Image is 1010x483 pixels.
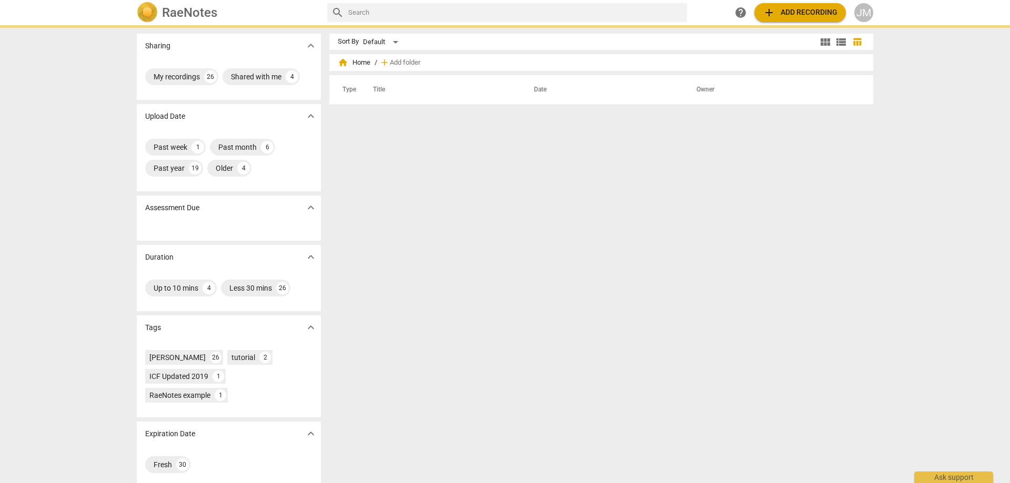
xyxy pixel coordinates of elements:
span: add [379,57,390,68]
div: 6 [261,141,274,153]
span: table_chart [852,37,862,47]
div: 26 [210,352,221,363]
div: Past week [154,142,187,152]
p: Expiration Date [145,428,195,439]
div: 26 [276,282,289,294]
div: 19 [189,162,201,174]
span: Home [338,57,370,68]
span: view_list [835,36,847,48]
button: Show more [303,38,319,54]
button: Show more [303,108,319,124]
th: Type [334,75,360,105]
button: Table view [849,34,865,50]
button: Show more [303,200,319,215]
img: Logo [137,2,158,23]
div: tutorial [231,352,255,363]
div: Fresh [154,459,172,470]
span: help [734,6,747,19]
div: Up to 10 mins [154,283,198,293]
span: / [375,59,377,67]
div: 2 [259,352,271,363]
div: ICF Updated 2019 [149,371,208,382]
span: expand_more [305,427,317,440]
div: Default [363,34,402,50]
p: Duration [145,252,174,263]
p: Upload Date [145,111,185,122]
p: Assessment Due [145,202,199,213]
span: expand_more [305,251,317,263]
button: Upload [754,3,846,22]
div: 4 [237,162,250,174]
button: Tile view [817,34,833,50]
div: 1 [191,141,204,153]
button: JM [854,3,873,22]
div: Past month [218,142,257,152]
input: Search [348,4,683,21]
div: RaeNotes example [149,390,210,400]
p: Sharing [145,40,170,52]
span: Add recording [763,6,837,19]
div: Less 30 mins [229,283,272,293]
span: expand_more [305,110,317,122]
a: Help [731,3,750,22]
span: Add folder [390,59,420,67]
div: Shared with me [231,71,281,82]
span: expand_more [305,39,317,52]
span: search [331,6,344,19]
button: Show more [303,249,319,265]
div: 1 [213,371,224,382]
div: 1 [215,389,226,401]
div: 4 [203,282,215,294]
div: Sort By [338,38,359,46]
div: [PERSON_NAME] [149,352,206,363]
a: LogoRaeNotes [137,2,319,23]
span: expand_more [305,201,317,214]
div: Older [216,163,233,173]
span: add [763,6,775,19]
div: Past year [154,163,185,173]
button: List view [833,34,849,50]
div: 26 [204,70,217,83]
div: 4 [286,70,298,83]
div: My recordings [154,71,200,82]
button: Show more [303,426,319,441]
span: expand_more [305,321,317,334]
th: Owner [684,75,862,105]
button: Show more [303,320,319,335]
div: 30 [176,458,189,471]
h2: RaeNotes [162,5,217,20]
span: view_module [819,36,832,48]
span: home [338,57,348,68]
div: Ask support [914,471,993,483]
p: Tags [145,322,161,333]
th: Date [521,75,684,105]
th: Title [360,75,521,105]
